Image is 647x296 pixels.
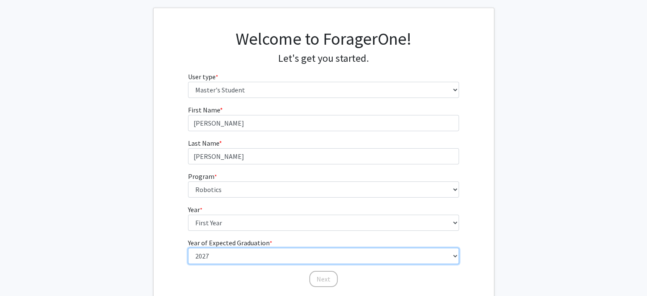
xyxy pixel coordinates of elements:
[188,29,459,49] h1: Welcome to ForagerOne!
[188,139,219,147] span: Last Name
[188,106,220,114] span: First Name
[309,271,338,287] button: Next
[188,204,202,215] label: Year
[188,171,217,181] label: Program
[188,238,272,248] label: Year of Expected Graduation
[6,258,36,290] iframe: Chat
[188,52,459,65] h4: Let's get you started.
[188,72,218,82] label: User type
